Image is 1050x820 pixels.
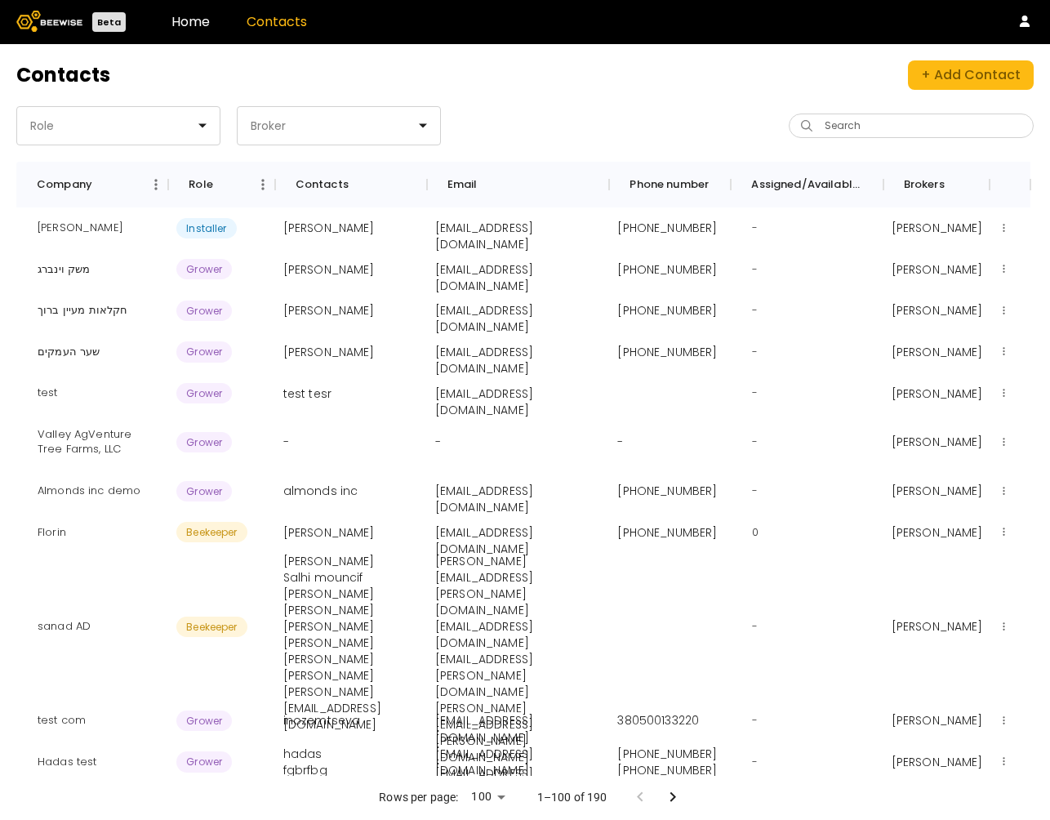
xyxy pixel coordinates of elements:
div: Assigned/Available Hives [731,162,883,207]
div: Brokers [883,162,990,207]
p: [PERSON_NAME] [283,651,419,667]
div: - [739,606,771,648]
p: [PERSON_NAME] [892,754,983,770]
div: Phone number [609,162,731,207]
p: [PHONE_NUMBER] [617,344,717,360]
div: חקלאות מעיין ברוך [24,290,141,332]
div: שער העמקים [24,332,113,373]
p: [PERSON_NAME] [283,220,375,236]
p: [PERSON_NAME] [283,618,419,635]
div: Company [16,162,168,207]
div: + Add Contact [921,68,1021,82]
div: Email [427,162,610,207]
h2: Contacts [16,65,110,85]
p: [PHONE_NUMBER] [617,220,717,236]
p: Rows per page: [379,789,458,805]
p: [PERSON_NAME] [892,483,983,499]
p: [EMAIL_ADDRESS][DOMAIN_NAME] [435,618,602,651]
div: Role [168,162,274,207]
span: Beekeeper [176,522,247,542]
p: [PERSON_NAME] [283,524,375,541]
div: Email [447,162,478,207]
p: [PERSON_NAME] [892,524,983,541]
p: - [435,434,441,450]
div: 0 [739,512,772,554]
span: Grower [176,751,232,772]
div: - [739,290,771,332]
p: [PERSON_NAME] [892,344,983,360]
p: [EMAIL_ADDRESS][DOMAIN_NAME] [435,524,602,557]
span: Grower [176,341,232,362]
div: test com [24,700,99,742]
div: 100 [465,785,510,809]
span: Grower [176,432,232,452]
a: Contacts [247,12,307,31]
div: - [739,249,771,291]
p: [EMAIL_ADDRESS][DOMAIN_NAME] [435,220,602,252]
p: [PERSON_NAME] [283,302,375,319]
button: Go to next page [656,781,689,813]
span: Grower [176,259,232,279]
p: [PERSON_NAME] [892,434,983,450]
div: Brokers [904,162,945,207]
p: - [283,434,289,450]
p: [PERSON_NAME] [283,344,375,360]
p: [PHONE_NUMBER] [617,261,717,278]
p: [EMAIL_ADDRESS][DOMAIN_NAME] [435,385,602,418]
p: 1–100 of 190 [537,789,607,805]
p: [PERSON_NAME] [283,635,419,651]
p: [PHONE_NUMBER] [617,762,717,778]
div: - [739,700,771,742]
p: [PHONE_NUMBER] [617,483,717,499]
p: [PERSON_NAME] [892,261,983,278]
p: [EMAIL_ADDRESS][PERSON_NAME][DOMAIN_NAME] [435,651,602,700]
div: Role [189,162,213,207]
div: - [739,207,771,249]
button: Menu [144,172,168,197]
p: [PERSON_NAME] [283,667,419,684]
a: Home [171,12,210,31]
p: almonds inc [283,483,358,499]
div: Hadas test [24,742,110,783]
button: Sort [92,173,115,196]
p: [EMAIL_ADDRESS][DOMAIN_NAME] [435,712,602,745]
p: [EMAIL_ADDRESS][DOMAIN_NAME] [435,261,602,294]
div: משק וינברג [24,249,104,291]
div: Company [37,162,92,207]
span: Grower [176,301,232,321]
p: [PERSON_NAME] [283,261,375,278]
p: 380500133220 [617,712,699,729]
p: [PERSON_NAME] [892,385,983,402]
p: [PHONE_NUMBER] [617,524,717,541]
div: Contacts [296,162,349,207]
p: test tesr [283,385,331,402]
p: [PERSON_NAME] [892,712,983,729]
p: [PERSON_NAME] [892,618,983,635]
button: Sort [213,173,236,196]
div: - [739,421,771,463]
div: test [24,372,71,414]
div: Beta [92,12,126,32]
div: - [739,742,771,783]
p: [EMAIL_ADDRESS][DOMAIN_NAME] [435,344,602,377]
div: Assigned/Available Hives [751,162,862,207]
span: Beekeeper [176,617,247,637]
span: Grower [176,711,232,731]
img: Beewise logo [16,11,82,32]
p: [PERSON_NAME] [892,302,983,319]
p: - [617,434,623,450]
p: [PERSON_NAME] [283,553,419,569]
span: Grower [176,481,232,501]
p: [EMAIL_ADDRESS][DOMAIN_NAME] [435,746,602,778]
p: [PHONE_NUMBER] [617,302,717,319]
p: [EMAIL_ADDRESS][DOMAIN_NAME] [435,483,602,515]
div: Phone number [630,162,709,207]
p: [PERSON_NAME] [892,220,983,236]
p: [PERSON_NAME][EMAIL_ADDRESS][PERSON_NAME][DOMAIN_NAME] [435,553,602,618]
p: inozemtseva [283,712,361,729]
div: Josh McDowell [24,207,136,249]
p: hadas [283,746,327,762]
div: sanad AD [24,606,104,648]
p: [PHONE_NUMBER] [617,746,717,762]
p: Salhi mouncif [283,569,419,586]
